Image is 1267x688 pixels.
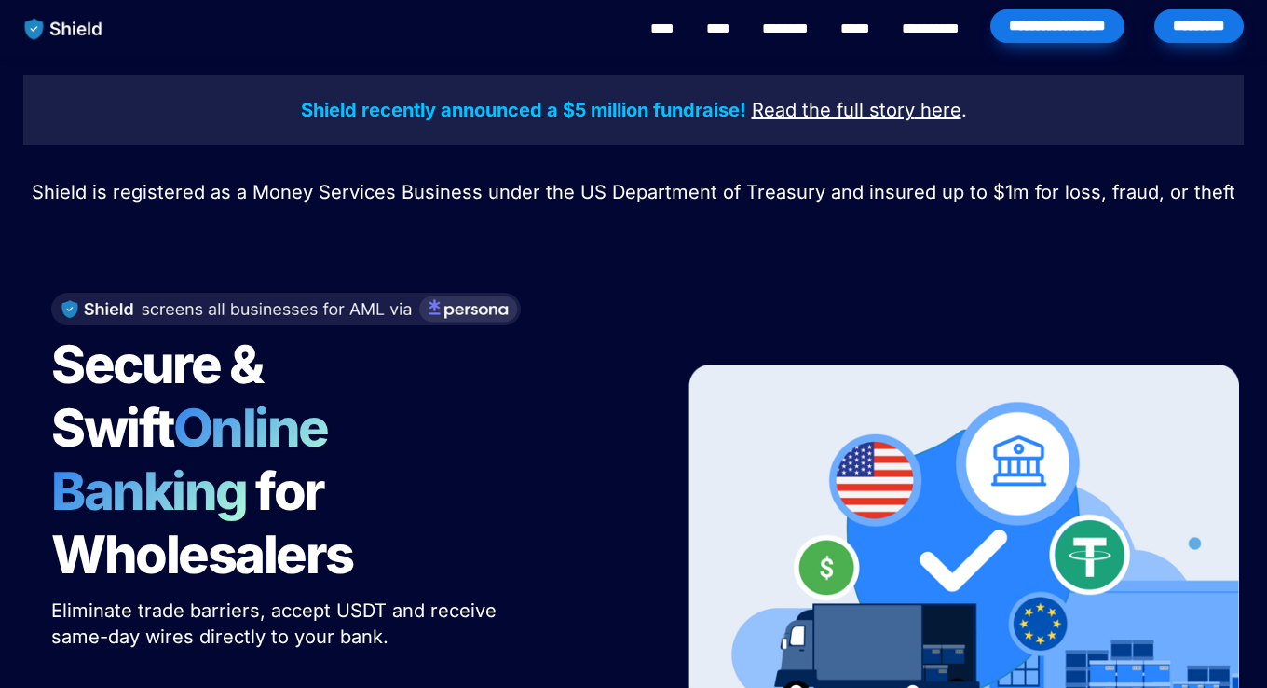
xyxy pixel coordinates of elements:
a: Read the full story [752,102,915,120]
strong: Shield recently announced a $5 million fundraise! [301,99,746,121]
img: website logo [16,9,112,48]
span: Eliminate trade barriers, accept USDT and receive same-day wires directly to your bank. [51,599,502,648]
span: for Wholesalers [51,460,353,586]
u: Read the full story [752,99,915,121]
span: Shield is registered as a Money Services Business under the US Department of Treasury and insured... [32,181,1235,203]
span: . [961,99,967,121]
span: Secure & Swift [51,333,271,460]
u: here [920,99,961,121]
span: Online Banking [51,396,347,523]
a: here [920,102,961,120]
